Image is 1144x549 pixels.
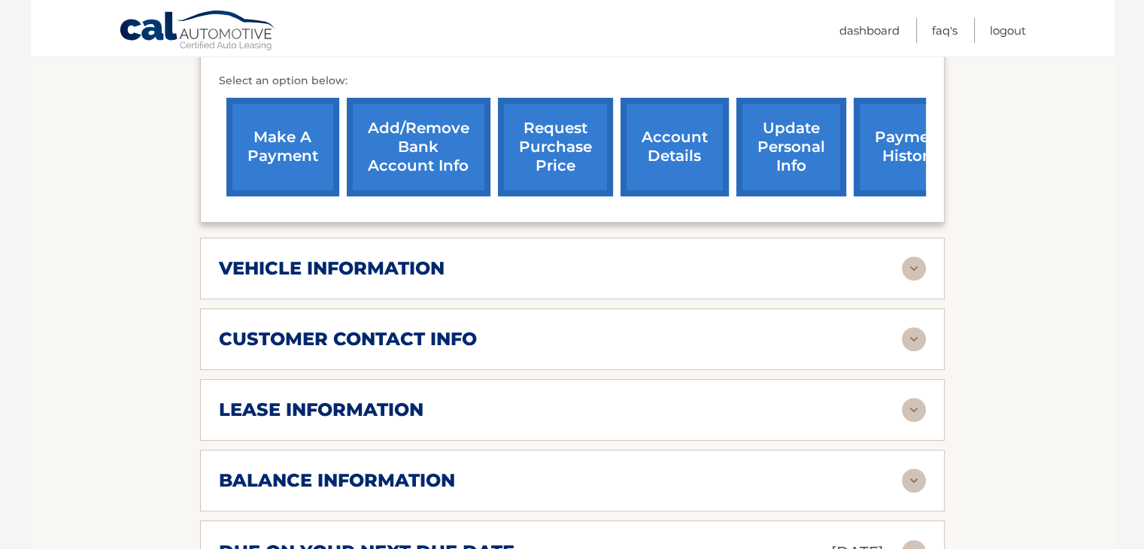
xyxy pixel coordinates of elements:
[854,98,966,196] a: payment history
[119,10,277,53] a: Cal Automotive
[347,98,490,196] a: Add/Remove bank account info
[219,328,477,350] h2: customer contact info
[902,256,926,281] img: accordion-rest.svg
[219,469,455,492] h2: balance information
[932,18,957,43] a: FAQ's
[902,398,926,422] img: accordion-rest.svg
[621,98,729,196] a: account details
[226,98,339,196] a: make a payment
[498,98,613,196] a: request purchase price
[219,399,423,421] h2: lease information
[990,18,1026,43] a: Logout
[736,98,846,196] a: update personal info
[219,72,926,90] p: Select an option below:
[219,257,445,280] h2: vehicle information
[902,469,926,493] img: accordion-rest.svg
[839,18,900,43] a: Dashboard
[902,327,926,351] img: accordion-rest.svg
